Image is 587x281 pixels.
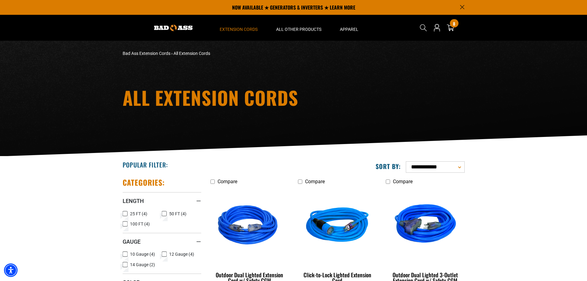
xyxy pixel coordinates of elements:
h2: Popular Filter: [123,161,168,169]
img: blue [386,191,464,262]
span: Compare [393,179,413,184]
span: Extension Cords [220,27,258,32]
span: 10 Gauge (4) [130,252,155,256]
span: 100 FT (4) [130,222,150,226]
nav: breadcrumbs [123,50,348,57]
span: Length [123,197,144,205]
summary: All Other Products [267,15,331,41]
img: Bad Ass Extension Cords [154,25,193,31]
summary: Search [418,23,428,33]
span: 8 [453,21,455,26]
span: Apparel [340,27,358,32]
img: blue [299,191,376,262]
h2: Categories: [123,178,165,187]
span: Gauge [123,238,141,245]
a: Open this option [432,15,442,41]
span: Compare [305,179,325,184]
span: › [171,51,173,56]
summary: Gauge [123,233,201,250]
summary: Extension Cords [210,15,267,41]
div: Accessibility Menu [4,263,18,277]
span: 14 Gauge (2) [130,262,155,267]
span: 50 FT (4) [169,212,186,216]
span: 25 FT (4) [130,212,147,216]
a: Bad Ass Extension Cords [123,51,170,56]
span: 12 Gauge (4) [169,252,194,256]
span: All Other Products [276,27,321,32]
span: All Extension Cords [173,51,210,56]
summary: Length [123,192,201,209]
summary: Apparel [331,15,368,41]
h1: All Extension Cords [123,88,348,107]
img: Blue [211,191,288,262]
label: Sort by: [376,162,401,170]
span: Compare [218,179,237,184]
